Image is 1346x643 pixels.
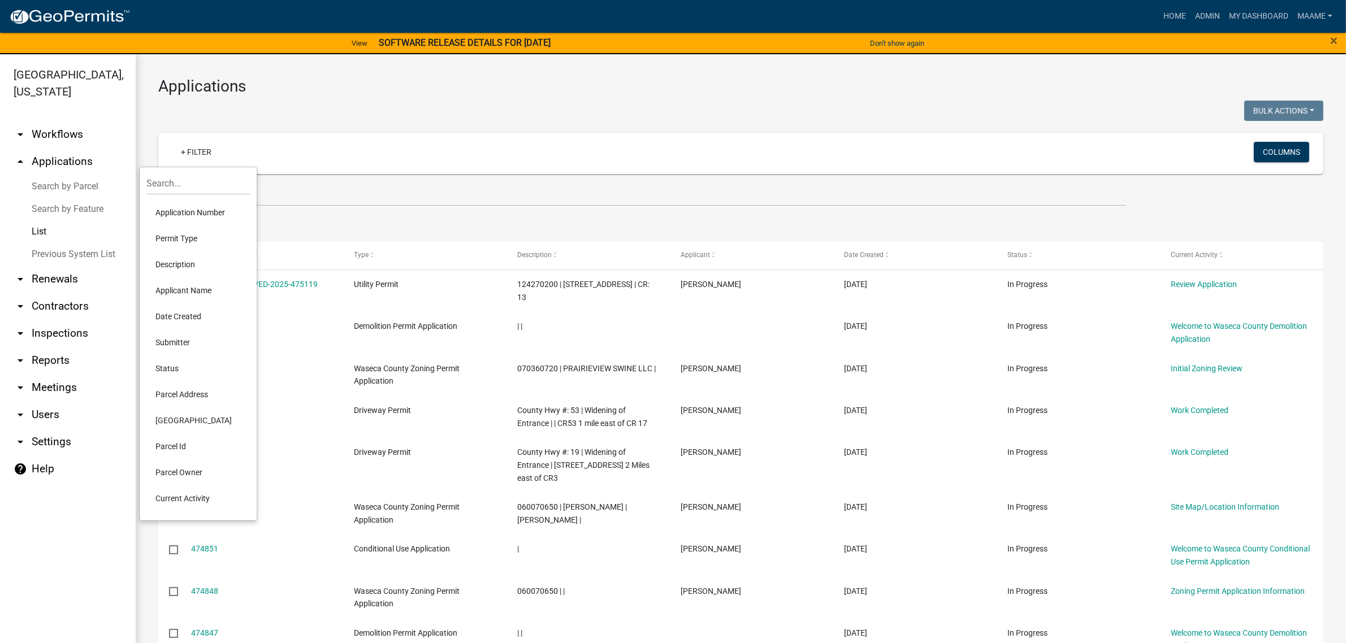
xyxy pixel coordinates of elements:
[354,628,458,637] span: Demolition Permit Application
[865,34,929,53] button: Don't show again
[158,183,1126,206] input: Search for applications
[844,628,867,637] span: 09/07/2025
[1007,321,1048,331] span: In Progress
[1007,502,1048,511] span: In Progress
[191,628,218,637] a: 474847
[1171,364,1243,373] a: Initial Zoning Review
[681,406,741,415] span: Jeff Huelsnitz
[844,502,867,511] span: 09/07/2025
[1254,142,1309,162] button: Columns
[146,485,250,511] li: Current Activity
[670,242,833,269] datatable-header-cell: Applicant
[354,251,369,259] span: Type
[172,142,220,162] a: + Filter
[844,586,867,596] span: 09/07/2025
[844,448,867,457] span: 09/08/2025
[1007,251,1027,259] span: Status
[146,172,250,195] input: Search...
[14,272,27,286] i: arrow_drop_down
[517,251,552,259] span: Description
[1160,242,1323,269] datatable-header-cell: Current Activity
[1330,33,1338,49] span: ×
[14,435,27,449] i: arrow_drop_down
[180,242,343,269] datatable-header-cell: Application Number
[844,544,867,553] span: 09/07/2025
[191,544,218,553] a: 474851
[14,354,27,367] i: arrow_drop_down
[517,448,650,483] span: County Hwy #: 19 | Widening of Entrance | 5923 390TH AVE | CR19 2 Miles east of CR3
[1171,280,1237,289] a: Review Application
[517,502,627,524] span: 060070650 | JACOB M WOLFF | DANIELLE C WOLFF |
[14,128,27,141] i: arrow_drop_down
[1171,448,1228,457] a: Work Completed
[681,544,741,553] span: Jacob Wolff
[14,462,27,476] i: help
[1171,406,1228,415] a: Work Completed
[14,381,27,394] i: arrow_drop_down
[833,242,997,269] datatable-header-cell: Date Created
[146,199,250,225] li: Application Number
[343,242,507,269] datatable-header-cell: Type
[844,280,867,289] span: 09/08/2025
[844,364,867,373] span: 09/08/2025
[681,280,741,289] span: Tim Madlo
[1007,586,1048,596] span: In Progress
[146,251,250,277] li: Description
[347,34,372,53] a: View
[354,280,399,289] span: Utility Permit
[1330,34,1338,47] button: Close
[681,448,741,457] span: Jeff Huelsnitz
[844,251,884,259] span: Date Created
[146,407,250,433] li: [GEOGRAPHIC_DATA]
[354,364,460,386] span: Waseca County Zoning Permit Application
[146,225,250,251] li: Permit Type
[14,155,27,168] i: arrow_drop_up
[1007,280,1048,289] span: In Progress
[1007,448,1048,457] span: In Progress
[354,502,460,524] span: Waseca County Zoning Permit Application
[14,299,27,313] i: arrow_drop_down
[1159,6,1191,27] a: Home
[1007,544,1048,553] span: In Progress
[517,321,522,331] span: | |
[158,77,1323,96] h3: Applications
[354,544,451,553] span: Conditional Use Application
[354,406,412,415] span: Driveway Permit
[146,355,250,381] li: Status
[14,327,27,340] i: arrow_drop_down
[1007,364,1048,373] span: In Progress
[507,242,670,269] datatable-header-cell: Description
[146,381,250,407] li: Parcel Address
[517,586,565,596] span: 060070650 | |
[517,544,519,553] span: |
[517,628,522,637] span: | |
[1007,628,1048,637] span: In Progress
[354,586,460,609] span: Waseca County Zoning Permit Application
[844,321,867,331] span: 09/08/2025
[844,406,867,415] span: 09/08/2025
[1224,6,1293,27] a: My Dashboard
[146,329,250,355] li: Submitter
[379,37,551,48] strong: SOFTWARE RELEASE DETAILS FOR [DATE]
[354,321,458,331] span: Demolition Permit Application
[1293,6,1337,27] a: Maame
[681,251,710,259] span: Applicant
[1171,586,1305,596] a: Zoning Permit Application Information
[191,586,218,596] a: 474848
[1191,6,1224,27] a: Admin
[146,459,250,485] li: Parcel Owner
[1007,406,1048,415] span: In Progress
[146,277,250,303] li: Applicant Name
[681,502,741,511] span: Jacob Wolff
[517,364,656,373] span: 070360720 | PRAIRIEVIEW SWINE LLC |
[681,586,741,596] span: Lindsay
[1171,321,1307,344] a: Welcome to Waseca County Demolition Application
[146,303,250,329] li: Date Created
[997,242,1160,269] datatable-header-cell: Status
[1171,251,1218,259] span: Current Activity
[517,280,650,302] span: 124270200 | 36994 CLEAR LAKE DR | Clear Lake Drive/County Road 13 | CR: 13
[14,408,27,422] i: arrow_drop_down
[1244,101,1323,121] button: Bulk Actions
[146,433,250,459] li: Parcel Id
[1171,502,1279,511] a: Site Map/Location Information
